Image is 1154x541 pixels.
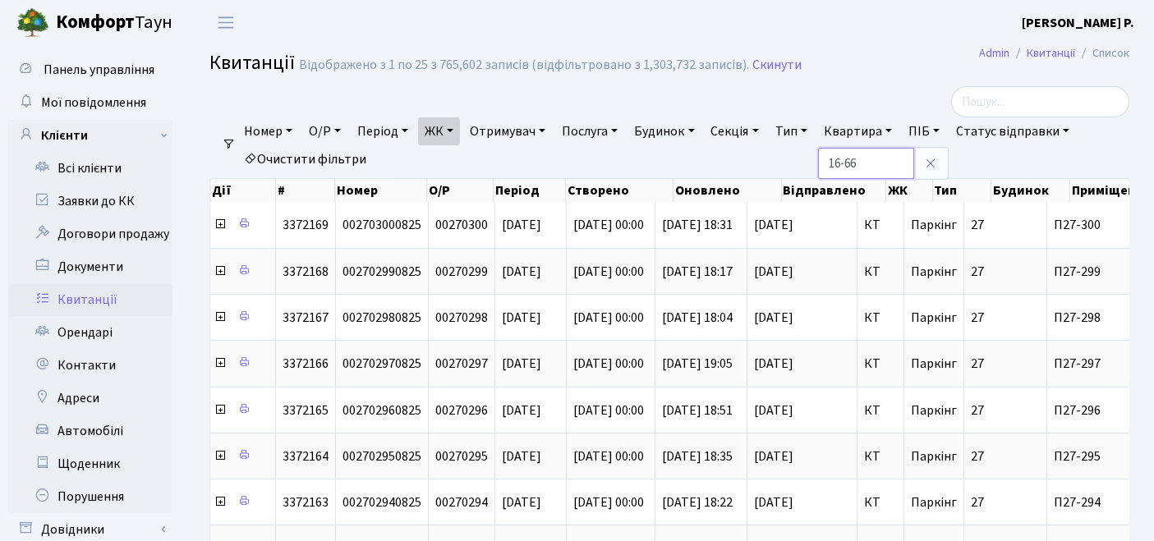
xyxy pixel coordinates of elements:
a: Документи [8,250,172,283]
span: [DATE] 18:35 [662,447,733,465]
span: 3372165 [283,401,329,420]
span: [DATE] [502,355,541,373]
span: 002702970825 [343,355,421,373]
a: Статус відправки [949,117,1076,145]
span: Паркінг [911,401,957,420]
a: Будинок [628,117,701,145]
span: 00270299 [435,263,488,281]
th: Будинок [991,179,1070,202]
span: 00270296 [435,401,488,420]
span: Паркінг [911,216,957,234]
span: [DATE] [502,263,541,281]
span: [DATE] [502,493,541,511]
span: [DATE] 18:22 [662,493,733,511]
span: 002703000825 [343,216,421,234]
span: 27 [971,447,984,465]
a: Послуга [555,117,624,145]
span: [DATE] 00:00 [573,216,644,234]
a: Всі клієнти [8,152,172,185]
span: КТ [864,496,897,509]
span: [DATE] 18:31 [662,216,733,234]
span: [DATE] [502,309,541,327]
span: 3372168 [283,263,329,281]
span: [DATE] 00:00 [573,493,644,511]
span: [DATE] [502,447,541,465]
span: КТ [864,311,897,324]
span: П27-299 [1054,265,1147,278]
span: 3372164 [283,447,329,465]
th: Оновлено [674,179,781,202]
a: ЖК [418,117,460,145]
a: Щоденник [8,447,172,480]
span: [DATE] [754,311,850,324]
a: Контакти [8,349,172,382]
span: Паркінг [911,493,957,511]
span: 002702990825 [343,263,421,281]
a: [PERSON_NAME] Р. [1022,13,1134,33]
span: П27-300 [1054,218,1147,232]
th: Період [494,179,566,202]
span: [DATE] 00:00 [573,309,644,327]
span: 27 [971,263,984,281]
img: logo.png [16,7,49,39]
a: Квитанції [1027,44,1075,62]
span: КТ [864,404,897,417]
a: Квартира [817,117,899,145]
span: [DATE] [754,496,850,509]
a: Договори продажу [8,218,172,250]
nav: breadcrumb [954,36,1154,71]
span: П27-296 [1054,404,1147,417]
th: Дії [210,179,276,202]
span: 3372166 [283,355,329,373]
div: Відображено з 1 по 25 з 765,602 записів (відфільтровано з 1,303,732 записів). [299,57,749,73]
span: 002702960825 [343,401,421,420]
li: Список [1075,44,1129,62]
span: [DATE] [754,357,850,370]
span: КТ [864,450,897,463]
span: [DATE] 00:00 [573,263,644,281]
th: Номер [335,179,427,202]
a: Порушення [8,480,172,513]
a: ПІБ [902,117,946,145]
span: Паркінг [911,355,957,373]
span: П27-295 [1054,450,1147,463]
a: Період [351,117,415,145]
a: Автомобілі [8,415,172,447]
span: [DATE] 00:00 [573,401,644,420]
span: 27 [971,493,984,511]
span: Паркінг [911,447,957,465]
span: Таун [56,9,172,37]
span: 00270297 [435,355,488,373]
b: [PERSON_NAME] Р. [1022,14,1134,32]
span: 002702980825 [343,309,421,327]
th: # [276,179,335,202]
a: Секція [705,117,766,145]
a: Заявки до КК [8,185,172,218]
a: Очистити фільтри [237,145,373,173]
th: ЖК [886,179,933,202]
span: П27-297 [1054,357,1147,370]
span: [DATE] 19:05 [662,355,733,373]
span: КТ [864,265,897,278]
span: [DATE] 00:00 [573,447,644,465]
span: Паркінг [911,263,957,281]
span: [DATE] [502,401,541,420]
span: [DATE] [754,218,850,232]
a: Квитанції [8,283,172,316]
th: Тип [933,179,991,202]
span: 00270298 [435,309,488,327]
span: 00270295 [435,447,488,465]
span: КТ [864,357,897,370]
a: Адреси [8,382,172,415]
a: Номер [237,117,299,145]
span: [DATE] 18:51 [662,401,733,420]
span: 002702950825 [343,447,421,465]
span: 27 [971,401,984,420]
th: О/Р [427,179,493,202]
a: Мої повідомлення [8,86,172,119]
a: Отримувач [463,117,552,145]
span: Панель управління [44,61,154,79]
th: Створено [566,179,674,202]
a: О/Р [302,117,347,145]
span: [DATE] 18:17 [662,263,733,281]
